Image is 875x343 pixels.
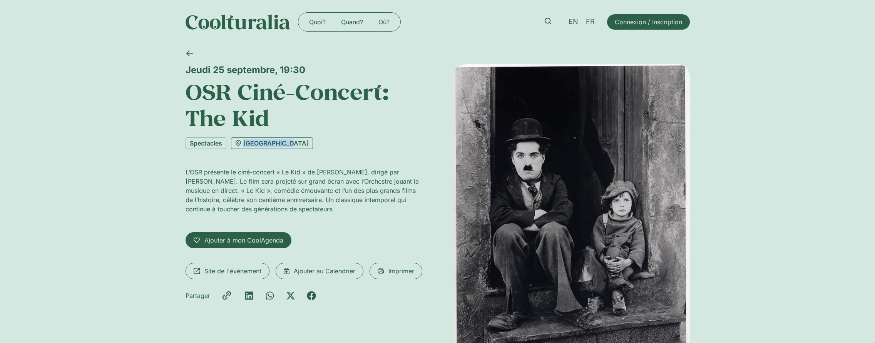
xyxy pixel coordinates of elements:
div: Partager sur x-twitter [286,291,295,300]
span: EN [569,18,578,26]
div: Partager sur facebook [307,291,316,300]
a: Site de l'événement [186,263,269,279]
a: EN [565,16,582,27]
span: Ajouter au Calendrier [294,266,355,276]
a: FR [582,16,599,27]
p: L’OSR présente le ciné-concert « Le Kid » de [PERSON_NAME], dirigé par [PERSON_NAME]. Le film ser... [186,167,422,214]
a: Ajouter au Calendrier [276,263,363,279]
div: Partager [186,291,210,300]
a: Imprimer [370,263,422,279]
a: Quoi? [301,16,333,28]
h1: OSR Ciné-Concert: The Kid [186,79,422,131]
a: Spectacles [186,137,226,149]
span: Connexion / Inscription [615,17,682,27]
span: Site de l'événement [204,266,261,276]
a: [GEOGRAPHIC_DATA] [231,137,313,149]
a: Quand? [333,16,371,28]
div: Partager sur whatsapp [265,291,274,300]
div: Jeudi 25 septembre, 19:30 [186,64,422,75]
a: Connexion / Inscription [607,14,690,30]
nav: Menu [301,16,397,28]
a: Ajouter à mon CoolAgenda [186,232,291,248]
span: Imprimer [388,266,414,276]
a: Où? [371,16,397,28]
span: FR [586,18,595,26]
span: Ajouter à mon CoolAgenda [204,236,283,245]
div: Partager sur linkedin [244,291,254,300]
